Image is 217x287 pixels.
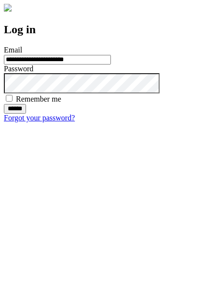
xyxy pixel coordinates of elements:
[16,95,61,103] label: Remember me
[4,114,75,122] a: Forgot your password?
[4,23,213,36] h2: Log in
[4,65,33,73] label: Password
[4,46,22,54] label: Email
[4,4,12,12] img: logo-4e3dc11c47720685a147b03b5a06dd966a58ff35d612b21f08c02c0306f2b779.png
